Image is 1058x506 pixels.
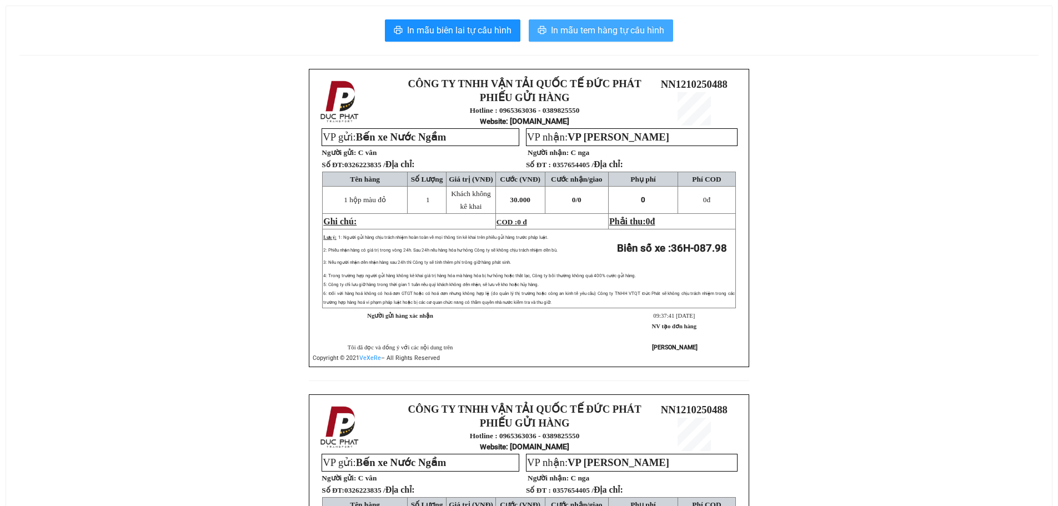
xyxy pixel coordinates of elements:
[568,131,669,143] span: VP [PERSON_NAME]
[671,242,727,254] span: 36H-087.98
[407,23,512,37] span: In mẫu biên lai tự cấu hình
[344,486,415,494] span: 0326223835 /
[570,148,589,157] span: C nga
[517,218,527,226] span: 0 đ
[551,175,603,183] span: Cước nhận/giao
[500,175,540,183] span: Cước (VNĐ)
[323,217,357,226] span: Ghi chú:
[350,175,380,183] span: Tên hàng
[426,196,430,204] span: 1
[529,19,673,42] button: printerIn mẫu tem hàng tự cấu hình
[594,485,623,494] span: Địa chỉ:
[594,159,623,169] span: Địa chỉ:
[480,443,506,451] span: Website
[568,457,669,468] span: VP [PERSON_NAME]
[630,175,655,183] span: Phụ phí
[528,474,569,482] strong: Người nhận:
[358,474,377,482] span: C vân
[358,148,377,157] span: C vân
[653,313,695,319] span: 09:37:41 [DATE]
[470,106,580,114] strong: Hotline : 0965363036 - 0389825550
[510,196,530,204] span: 30.000
[449,175,493,183] span: Giá trị (VNĐ)
[703,196,707,204] span: 0
[322,486,414,494] strong: Số ĐT:
[650,217,655,226] span: đ
[317,78,364,125] img: logo
[322,148,356,157] strong: Người gửi:
[367,313,433,319] strong: Người gửi hàng xác nhận
[646,217,650,226] span: 0
[526,161,551,169] strong: Số ĐT :
[551,23,664,37] span: In mẫu tem hàng tự cấu hình
[617,242,727,254] strong: Biển số xe :
[470,432,580,440] strong: Hotline : 0965363036 - 0389825550
[359,354,381,362] a: VeXeRe
[609,217,655,226] span: Phải thu:
[480,417,570,429] strong: PHIẾU GỬI HÀNG
[480,92,570,103] strong: PHIẾU GỬI HÀNG
[385,485,415,494] span: Địa chỉ:
[408,403,641,415] strong: CÔNG TY TNHH VẬN TẢI QUỐC TẾ ĐỨC PHÁT
[408,78,641,89] strong: CÔNG TY TNHH VẬN TẢI QUỐC TẾ ĐỨC PHÁT
[661,404,728,415] span: NN1210250488
[578,196,581,204] span: 0
[553,486,623,494] span: 0357654405 /
[385,19,520,42] button: printerIn mẫu biên lai tự cấu hình
[411,175,443,183] span: Số Lượng
[526,486,551,494] strong: Số ĐT :
[652,323,696,329] strong: NV tạo đơn hàng
[652,344,698,351] strong: [PERSON_NAME]
[348,344,453,350] span: Tôi đã đọc và đồng ý với các nội dung trên
[323,235,336,240] span: Lưu ý:
[323,248,557,253] span: 2: Phiếu nhận hàng có giá trị trong vòng 24h. Sau 24h nếu hàng hóa hư hỏng Công ty sẽ không chịu ...
[451,189,490,211] span: Khách không kê khai
[480,117,569,126] strong: : [DOMAIN_NAME]
[385,159,415,169] span: Địa chỉ:
[703,196,710,204] span: đ
[497,218,527,226] span: COD :
[323,457,446,468] span: VP gửi:
[394,26,403,36] span: printer
[527,131,669,143] span: VP nhận:
[480,442,569,451] strong: : [DOMAIN_NAME]
[572,196,581,204] span: 0/
[322,474,356,482] strong: Người gửi:
[338,235,548,240] span: 1: Người gửi hàng chịu trách nhiệm hoàn toàn về mọi thông tin kê khai trên phiếu gửi hàng trước p...
[313,354,440,362] span: Copyright © 2021 – All Rights Reserved
[538,26,546,36] span: printer
[322,161,414,169] strong: Số ĐT:
[323,282,538,287] span: 5: Công ty chỉ lưu giữ hàng trong thời gian 1 tuần nếu quý khách không đến nhận, sẽ lưu về kho ho...
[527,457,669,468] span: VP nhận:
[356,131,447,143] span: Bến xe Nước Ngầm
[480,117,506,126] span: Website
[692,175,721,183] span: Phí COD
[323,291,735,305] span: 6: Đối với hàng hoá không có hoá đơn GTGT hoặc có hoá đơn nhưng không hợp lệ (do quản lý thị trườ...
[323,273,636,278] span: 4: Trong trường hợp người gửi hàng không kê khai giá trị hàng hóa mà hàng hóa bị hư hỏng hoặc thấ...
[323,131,446,143] span: VP gửi:
[528,148,569,157] strong: Người nhận:
[344,161,415,169] span: 0326223835 /
[323,260,510,265] span: 3: Nếu người nhận đến nhận hàng sau 24h thì Công ty sẽ tính thêm phí trông giữ hàng phát sinh.
[661,78,728,90] span: NN1210250488
[641,196,645,204] span: 0
[570,474,589,482] span: C nga
[553,161,623,169] span: 0357654405 /
[356,457,447,468] span: Bến xe Nước Ngầm
[344,196,386,204] span: 1 hộp màu đỏ
[317,404,364,450] img: logo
